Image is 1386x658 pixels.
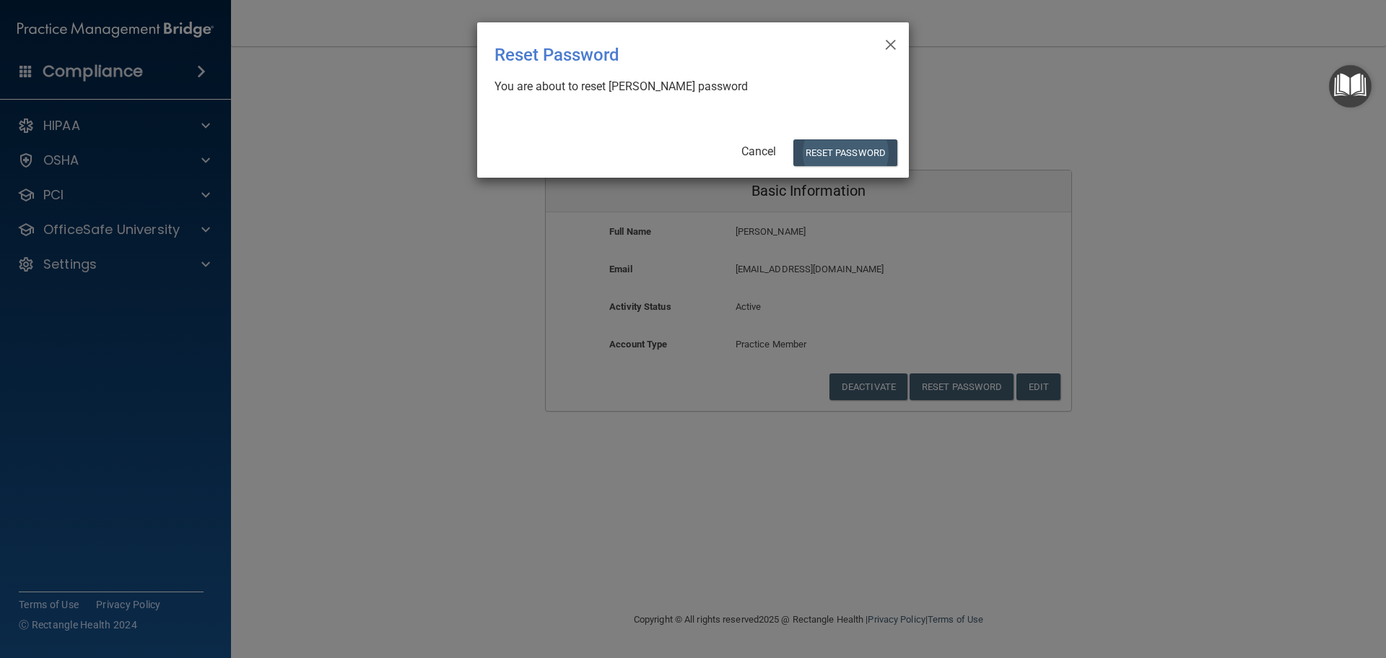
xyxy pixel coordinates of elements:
[494,34,832,76] div: Reset Password
[793,139,897,166] button: Reset Password
[494,79,880,95] div: You are about to reset [PERSON_NAME] password
[884,28,897,57] span: ×
[741,144,776,158] a: Cancel
[1329,65,1372,108] button: Open Resource Center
